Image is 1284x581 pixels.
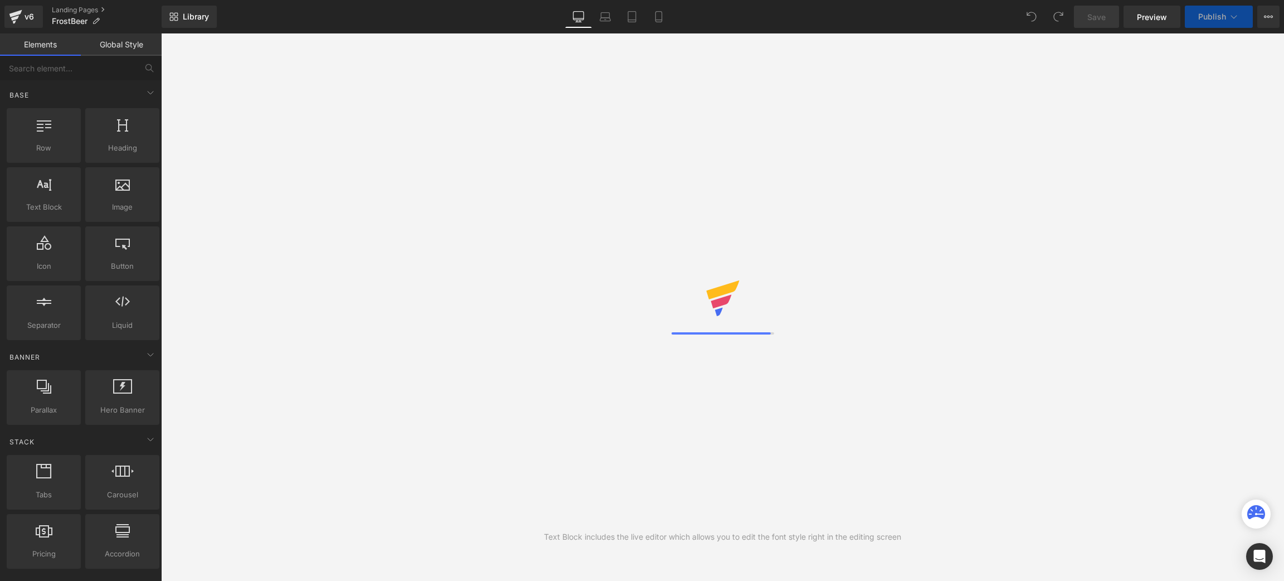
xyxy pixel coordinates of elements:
[8,352,41,362] span: Banner
[1047,6,1069,28] button: Redo
[1087,11,1106,23] span: Save
[89,142,156,154] span: Heading
[162,6,217,28] a: New Library
[1246,543,1273,570] div: Open Intercom Messenger
[89,201,156,213] span: Image
[544,531,901,543] div: Text Block includes the live editor which allows you to edit the font style right in the editing ...
[1123,6,1180,28] a: Preview
[10,319,77,331] span: Separator
[89,548,156,560] span: Accordion
[10,142,77,154] span: Row
[89,489,156,501] span: Carousel
[52,6,162,14] a: Landing Pages
[89,319,156,331] span: Liquid
[1020,6,1043,28] button: Undo
[1257,6,1280,28] button: More
[4,6,43,28] a: v6
[52,17,87,26] span: FrostBeer
[565,6,592,28] a: Desktop
[10,404,77,416] span: Parallax
[10,260,77,272] span: Icon
[22,9,36,24] div: v6
[10,489,77,501] span: Tabs
[10,201,77,213] span: Text Block
[645,6,672,28] a: Mobile
[89,260,156,272] span: Button
[81,33,162,56] a: Global Style
[592,6,619,28] a: Laptop
[1185,6,1253,28] button: Publish
[619,6,645,28] a: Tablet
[1198,12,1226,21] span: Publish
[8,90,30,100] span: Base
[8,437,36,447] span: Stack
[1137,11,1167,23] span: Preview
[183,12,209,22] span: Library
[10,548,77,560] span: Pricing
[89,404,156,416] span: Hero Banner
